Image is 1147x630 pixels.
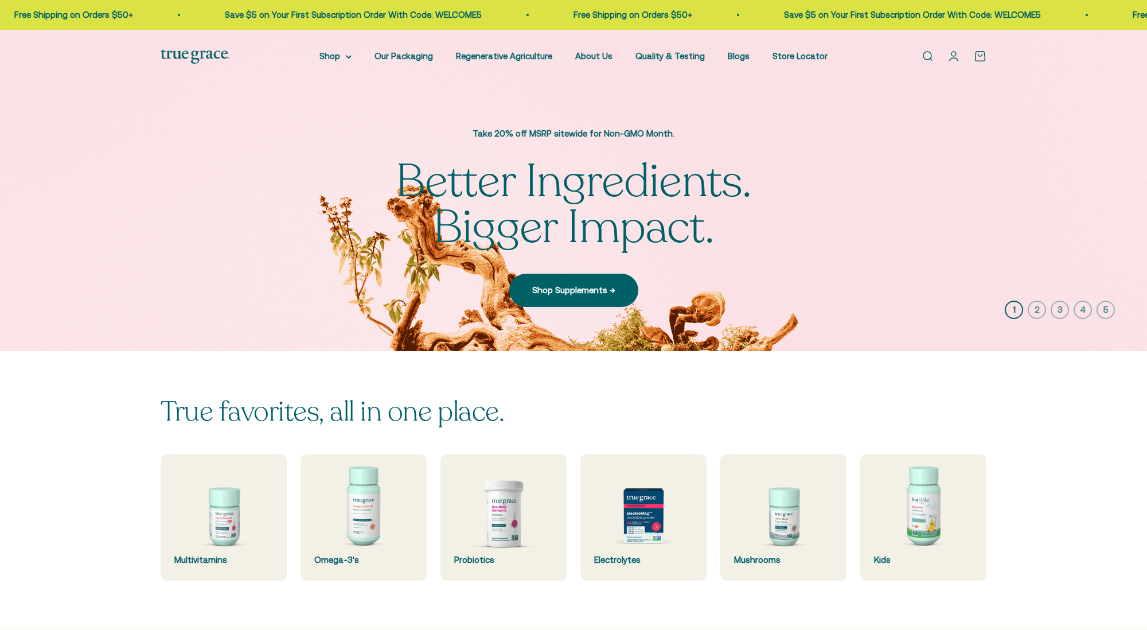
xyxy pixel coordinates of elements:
[773,51,828,61] a: Store Locator
[314,553,413,567] div: Omega-3's
[440,454,567,581] a: Probiotics
[1074,301,1092,319] button: 4
[1097,301,1115,319] button: 5
[509,274,638,307] a: Shop Supplements →
[9,10,127,20] a: Free Shipping on Orders $50+
[456,51,552,61] a: Regenerative Agriculture
[580,454,707,581] a: Electrolytes
[454,553,553,567] div: Probiotics
[1005,301,1023,319] button: 1
[374,51,433,61] a: Our Packaging
[219,8,476,22] p: Save $5 on Your First Subscription Order With Code: WELCOME5
[161,454,287,581] a: Multivitamins
[635,51,705,61] a: Quality & Testing
[575,51,612,61] a: About Us
[1051,301,1069,319] button: 3
[874,553,973,567] div: Kids
[1028,301,1046,319] button: 2
[728,51,750,61] a: Blogs
[568,10,686,20] a: Free Shipping on Orders $50+
[319,49,352,63] summary: Shop
[161,393,504,430] split-lines: True favorites, all in one place.
[720,454,846,581] a: Mushrooms
[301,454,427,581] a: Omega-3's
[594,553,693,567] div: Electrolytes
[734,553,833,567] div: Mushrooms
[396,150,752,259] split-lines: Better Ingredients. Bigger Impact.
[174,553,273,567] div: Multivitamins
[860,454,986,581] a: Kids
[384,127,763,141] p: Take 20% off MSRP sitewide for Non-GMO Month.
[778,8,1035,22] p: Save $5 on Your First Subscription Order With Code: WELCOME5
